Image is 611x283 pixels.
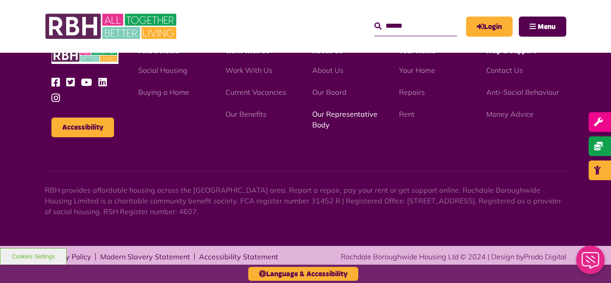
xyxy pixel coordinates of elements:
button: Navigation [519,17,566,37]
a: Current Vacancies [225,88,286,97]
a: Work With Us [225,66,272,75]
a: Modern Slavery Statement - open in a new tab [100,253,190,260]
button: Accessibility [51,118,114,137]
a: Our Representative Body [312,110,378,129]
a: Prodo Digital - open in a new tab [524,252,566,261]
a: Social Housing - open in a new tab [138,66,187,75]
img: RBH [51,46,119,64]
img: RBH [45,9,179,44]
a: Privacy Policy [45,253,91,260]
a: Your Home [399,66,435,75]
a: Repairs [399,88,425,97]
a: About Us [312,66,344,75]
a: MyRBH [466,17,513,37]
iframe: Netcall Web Assistant for live chat [571,243,611,283]
a: Rent [399,110,415,118]
span: Menu [538,23,556,30]
p: RBH provides affordable housing across the [GEOGRAPHIC_DATA] area. Report a repair, pay your rent... [45,185,566,217]
input: Search [374,17,457,36]
a: Our Board [312,88,347,97]
a: Anti-Social Behaviour [486,88,559,97]
button: Language & Accessibility [248,267,358,281]
a: Contact Us [486,66,523,75]
div: Rochdale Boroughwide Housing Ltd © 2024 | Design by [341,251,566,262]
a: Our Benefits [225,110,267,118]
a: Money Advice [486,110,534,118]
a: Buying a Home [138,88,189,97]
a: Accessibility Statement [199,253,278,260]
